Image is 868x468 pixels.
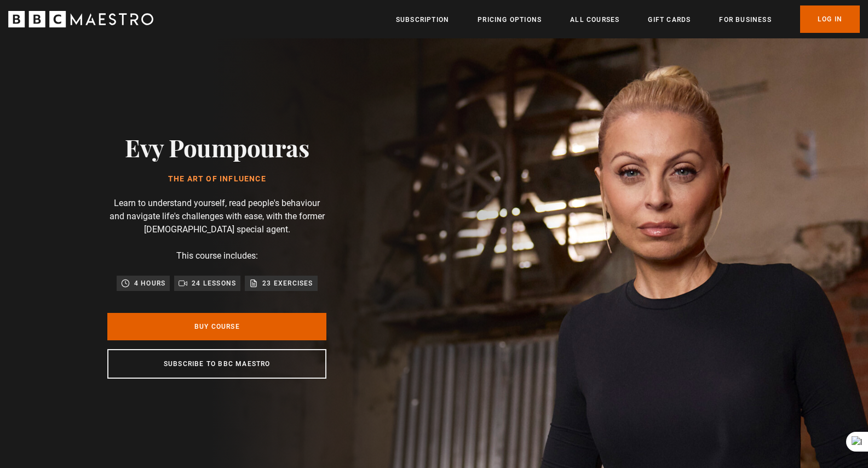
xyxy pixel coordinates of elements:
[570,14,619,25] a: All Courses
[800,5,860,33] a: Log In
[396,14,449,25] a: Subscription
[125,175,309,184] h1: The Art of Influence
[176,249,258,262] p: This course includes:
[648,14,691,25] a: Gift Cards
[8,11,153,27] svg: BBC Maestro
[107,313,326,340] a: Buy Course
[396,5,860,33] nav: Primary
[107,197,326,236] p: Learn to understand yourself, read people's behaviour and navigate life's challenges with ease, w...
[107,349,326,379] a: Subscribe to BBC Maestro
[134,278,165,289] p: 4 hours
[192,278,236,289] p: 24 lessons
[719,14,771,25] a: For business
[125,133,309,161] h2: Evy Poumpouras
[478,14,542,25] a: Pricing Options
[262,278,313,289] p: 23 exercises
